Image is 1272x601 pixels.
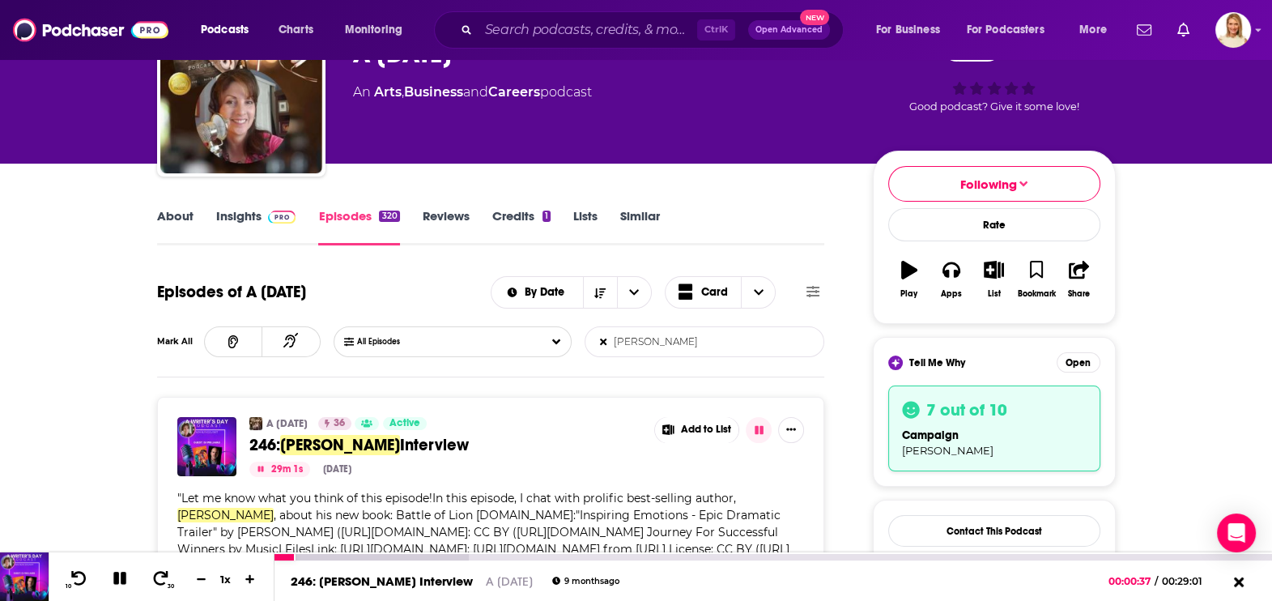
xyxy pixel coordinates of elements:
[147,569,177,590] button: 30
[488,84,540,100] a: Careers
[701,287,728,298] span: Card
[157,208,194,245] a: About
[353,83,592,102] div: An podcast
[491,276,652,309] h2: Choose List sort
[168,583,174,590] span: 30
[542,211,551,222] div: 1
[1215,12,1251,48] img: User Profile
[266,417,308,430] a: A [DATE]
[988,289,1001,299] div: List
[279,19,313,41] span: Charts
[249,417,262,430] img: A Writer's Day
[201,19,249,41] span: Podcasts
[177,417,236,476] img: 246: DJ Williams Interview
[249,435,280,455] span: 246:
[1130,16,1158,44] a: Show notifications dropdown
[1057,352,1100,373] button: Open
[62,569,93,590] button: 10
[383,417,427,430] a: Active
[888,515,1100,547] a: Contact This Podcast
[157,282,306,302] h1: Episodes of A [DATE]
[865,17,960,43] button: open menu
[876,19,940,41] span: For Business
[318,208,399,245] a: Episodes320
[157,338,204,346] div: Mark All
[960,177,1017,192] span: Following
[1017,289,1055,299] div: Bookmark
[216,208,296,245] a: InsightsPodchaser Pro
[941,289,962,299] div: Apps
[323,463,351,475] div: [DATE]
[697,19,735,40] span: Ctrl K
[404,84,463,100] a: Business
[177,508,274,522] span: [PERSON_NAME]
[280,435,400,455] span: [PERSON_NAME]
[902,444,993,457] span: [PERSON_NAME]
[902,428,959,442] span: campaign
[492,208,551,245] a: Credits1
[449,11,859,49] div: Search podcasts, credits, & more...
[1217,514,1256,552] div: Open Intercom Messenger
[463,84,488,100] span: and
[665,276,776,309] button: Choose View
[967,19,1044,41] span: For Podcasters
[1215,12,1251,48] span: Logged in as leannebush
[888,166,1100,202] button: Following
[1057,250,1100,309] button: Share
[909,356,965,369] span: Tell Me Why
[956,17,1068,43] button: open menu
[491,287,583,298] button: open menu
[318,417,351,430] a: 36
[573,208,598,245] a: Lists
[177,508,789,590] span: , about his new book: Battle of Lion [DOMAIN_NAME]:"Inspiring Emotions - Epic Dramatic Trailer" b...
[379,211,399,222] div: 320
[778,417,804,443] button: Show More Button
[249,462,310,477] button: 29m 1s
[334,326,572,357] button: Choose List Listened
[1068,289,1090,299] div: Share
[249,435,643,455] a: 246:[PERSON_NAME]Interview
[926,399,1007,420] h3: 7 out of 10
[357,337,432,347] span: All Episodes
[374,84,402,100] a: Arts
[888,208,1100,241] div: Rate
[160,11,322,173] img: A Writer's Day
[1158,575,1219,587] span: 00:29:01
[1079,19,1107,41] span: More
[930,250,972,309] button: Apps
[402,84,404,100] span: ,
[212,573,240,586] div: 1 x
[891,358,900,368] img: tell me why sparkle
[655,417,739,443] button: Show More Button
[291,573,473,589] a: 246: [PERSON_NAME] Interview
[888,250,930,309] button: Play
[334,416,345,432] span: 36
[900,289,917,299] div: Play
[189,17,270,43] button: open menu
[1108,575,1155,587] span: 00:00:37
[681,424,731,436] span: Add to List
[1068,17,1127,43] button: open menu
[334,17,423,43] button: open menu
[479,17,697,43] input: Search podcasts, credits, & more...
[66,583,71,590] span: 10
[873,23,1116,123] div: 36Good podcast? Give it some love!
[755,26,823,34] span: Open Advanced
[800,10,829,25] span: New
[620,208,660,245] a: Similar
[972,250,1015,309] button: List
[583,277,617,308] button: Sort Direction
[1155,575,1158,587] span: /
[13,15,168,45] img: Podchaser - Follow, Share and Rate Podcasts
[181,491,736,505] span: Let me know what you think of this episode!In this episode, I chat with prolific best-selling aut...
[552,577,619,586] div: 9 months ago
[909,100,1079,113] span: Good podcast? Give it some love!
[486,573,533,589] a: A [DATE]
[748,20,830,40] button: Open AdvancedNew
[268,211,296,224] img: Podchaser Pro
[617,277,651,308] button: open menu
